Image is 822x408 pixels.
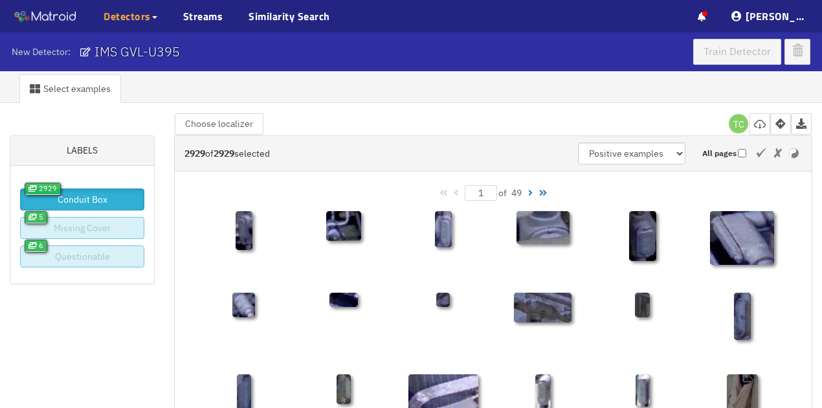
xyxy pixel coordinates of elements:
h3: Labels [20,142,144,159]
span: TC [733,114,744,135]
button: Choose localizer [175,113,263,135]
span: of 49 [498,187,522,199]
span: New Detector: [12,45,71,59]
span: Detectors [104,8,151,24]
input: New Detector: [93,41,262,62]
strong: 2929 [214,148,234,159]
span: cloud-download [754,119,766,132]
a: Select examples [19,74,121,103]
span: of selected [184,148,270,159]
button: delete [784,39,810,65]
strong: 2929 [184,148,205,159]
span: Missing Cover [54,222,111,234]
img: Matroid logo [13,7,78,27]
span: Questionable [55,251,110,262]
span: Select examples [43,82,111,95]
button: cloud-download [749,113,770,135]
a: Streams [183,8,223,24]
span: 2929 [25,183,60,194]
span: 5 [25,211,47,223]
span: 6 [25,240,47,251]
label: All pages [702,148,737,159]
a: Similarity Search [249,8,330,24]
span: Choose localizer [185,117,253,131]
span: Conduit Box [58,194,107,205]
button: Train Detector [693,39,781,65]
